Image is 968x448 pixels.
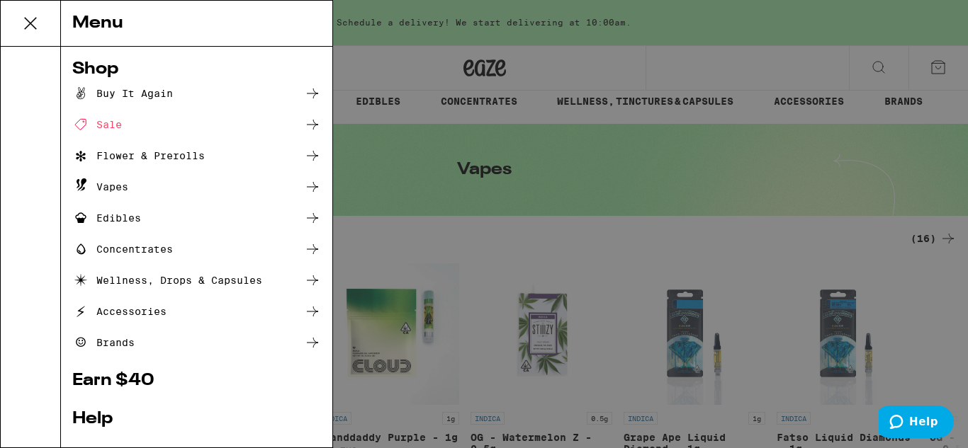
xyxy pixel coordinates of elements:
a: Help [72,410,321,427]
a: Concentrates [72,241,321,258]
a: Vapes [72,178,321,195]
a: Flower & Prerolls [72,147,321,164]
div: Edibles [72,209,141,226]
div: Flower & Prerolls [72,147,205,164]
div: Brands [72,334,135,351]
a: Brands [72,334,321,351]
iframe: Opens a widget where you can find more information [879,406,954,441]
div: Vapes [72,178,128,195]
div: Buy It Again [72,85,173,102]
div: Sale [72,116,122,133]
a: Edibles [72,209,321,226]
div: Menu [61,1,332,47]
a: Sale [72,116,321,133]
a: Accessories [72,303,321,320]
div: Wellness, Drops & Capsules [72,272,262,289]
div: Accessories [72,303,167,320]
div: Concentrates [72,241,173,258]
a: Shop [72,61,321,78]
a: Buy It Again [72,85,321,102]
a: Earn $ 40 [72,372,321,389]
a: Wellness, Drops & Capsules [72,272,321,289]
